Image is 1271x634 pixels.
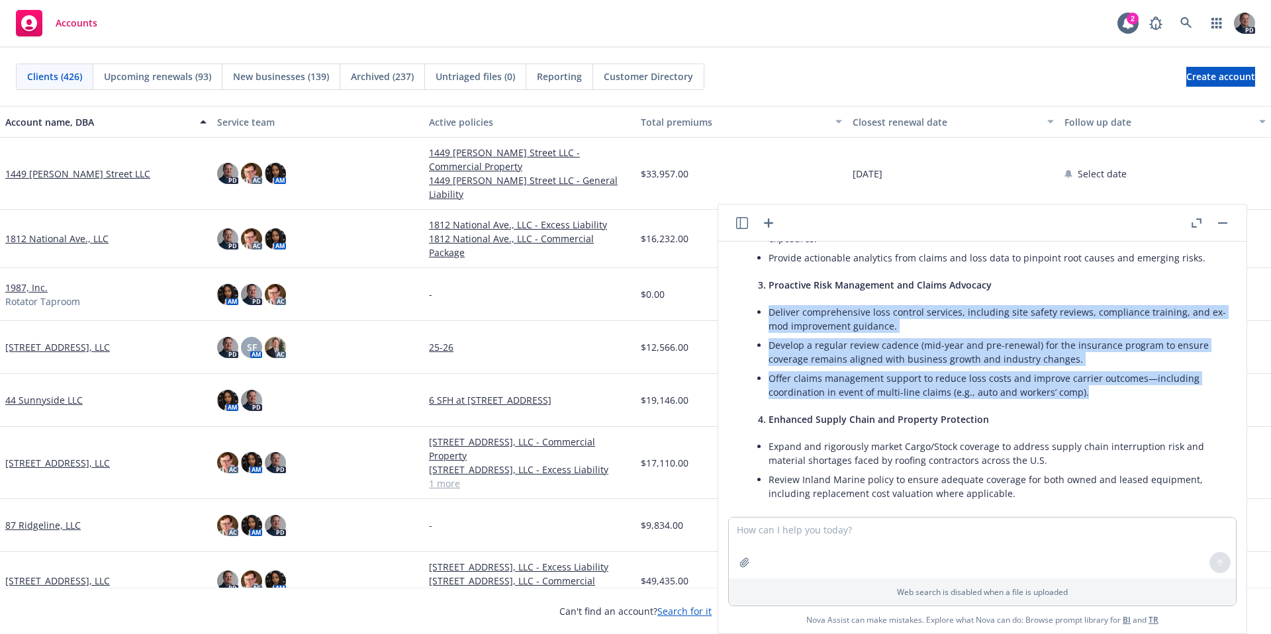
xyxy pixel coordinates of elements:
a: [STREET_ADDRESS], LLC - Excess Liability [429,463,630,476]
span: Rotator Taproom [5,294,80,308]
img: photo [217,284,238,305]
span: Can't find an account? [559,604,712,618]
div: Service team [217,115,418,129]
span: - [429,518,432,532]
span: Nova Assist can make mistakes. Explore what Nova can do: Browse prompt library for and [806,606,1158,633]
span: $17,110.00 [641,456,688,470]
img: photo [217,570,238,592]
span: Customer Directory [604,69,693,83]
span: $19,146.00 [641,393,688,407]
a: 1987, Inc. [5,281,48,294]
span: $16,232.00 [641,232,688,246]
button: Total premiums [635,106,847,138]
span: Select date [1078,167,1127,181]
a: 6 SFH at [STREET_ADDRESS] [429,393,630,407]
button: Service team [212,106,424,138]
a: Accounts [11,5,103,42]
a: 1812 National Ave., LLC - Commercial Package [429,232,630,259]
a: 1812 National Ave., LLC - Excess Liability [429,218,630,232]
a: 44 Sunnyside LLC [5,393,83,407]
div: Account name, DBA [5,115,192,129]
a: Search for it [657,605,712,617]
img: photo [241,515,262,536]
a: 1 more [429,476,630,490]
img: photo [217,390,238,411]
img: photo [217,337,238,358]
a: [STREET_ADDRESS], LLC [5,574,110,588]
a: [STREET_ADDRESS], LLC - Excess Liability [429,560,630,574]
img: photo [217,452,238,473]
a: [STREET_ADDRESS], LLC - Commercial Property [429,435,630,463]
button: Closest renewal date [847,106,1059,138]
span: New businesses (139) [233,69,329,83]
li: Develop a regular review cadence (mid-year and pre-renewal) for the insurance program to ensure c... [769,336,1233,369]
img: photo [241,570,262,592]
a: Switch app [1203,10,1230,36]
a: 1449 [PERSON_NAME] Street LLC - General Liability [429,173,630,201]
span: Accounts [56,18,97,28]
img: photo [265,452,286,473]
li: Expand and rigorously market Cargo/Stock coverage to address supply chain interruption risk and m... [769,437,1233,470]
span: 5. Dedicated Construction/Roofing Expertise [758,514,960,527]
img: photo [241,163,262,184]
a: 1449 [PERSON_NAME] Street LLC - Commercial Property [429,146,630,173]
img: photo [265,570,286,592]
a: Search [1173,10,1200,36]
span: [DATE] [853,167,882,181]
div: Total premiums [641,115,827,129]
span: $49,435.00 [641,574,688,588]
a: 25-26 [429,340,630,354]
span: - [429,287,432,301]
div: Active policies [429,115,630,129]
div: 2 [1127,13,1139,24]
button: Follow up date [1059,106,1271,138]
span: $9,834.00 [641,518,683,532]
img: photo [265,337,286,358]
li: Offer claims management support to reduce loss costs and improve carrier outcomes—including coord... [769,369,1233,402]
button: Active policies [424,106,635,138]
span: Clients (426) [27,69,82,83]
img: photo [217,515,238,536]
a: 87 Ridgeline, LLC [5,518,81,532]
span: Upcoming renewals (93) [104,69,211,83]
li: Review Inland Marine policy to ensure adequate coverage for both owned and leased equipment, incl... [769,470,1233,503]
img: photo [265,228,286,249]
img: photo [265,284,286,305]
a: [STREET_ADDRESS], LLC - Commercial Package [429,574,630,602]
span: SF [247,340,257,354]
a: TR [1149,614,1158,625]
img: photo [241,452,262,473]
p: Web search is disabled when a file is uploaded [737,586,1228,598]
img: photo [265,515,286,536]
a: [STREET_ADDRESS], LLC [5,340,110,354]
a: Create account [1186,67,1255,87]
span: $0.00 [641,287,665,301]
img: photo [241,228,262,249]
span: 3. Proactive Risk Management and Claims Advocacy [758,279,992,291]
img: photo [241,390,262,411]
span: Reporting [537,69,582,83]
span: $12,566.00 [641,340,688,354]
li: Deliver comprehensive loss control services, including site safety reviews, compliance training, ... [769,302,1233,336]
a: 1812 National Ave., LLC [5,232,109,246]
a: [STREET_ADDRESS], LLC [5,456,110,470]
img: photo [1234,13,1255,34]
li: Provide actionable analytics from claims and loss data to pinpoint root causes and emerging risks. [769,248,1233,267]
span: 4. Enhanced Supply Chain and Property Protection [758,413,989,426]
img: photo [241,284,262,305]
span: $33,957.00 [641,167,688,181]
img: photo [217,163,238,184]
a: Report a Bug [1143,10,1169,36]
span: Archived (237) [351,69,414,83]
img: photo [265,163,286,184]
img: photo [217,228,238,249]
div: Follow up date [1064,115,1251,129]
span: Create account [1186,64,1255,89]
div: Closest renewal date [853,115,1039,129]
span: Untriaged files (0) [436,69,515,83]
a: 1449 [PERSON_NAME] Street LLC [5,167,150,181]
a: BI [1123,614,1131,625]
